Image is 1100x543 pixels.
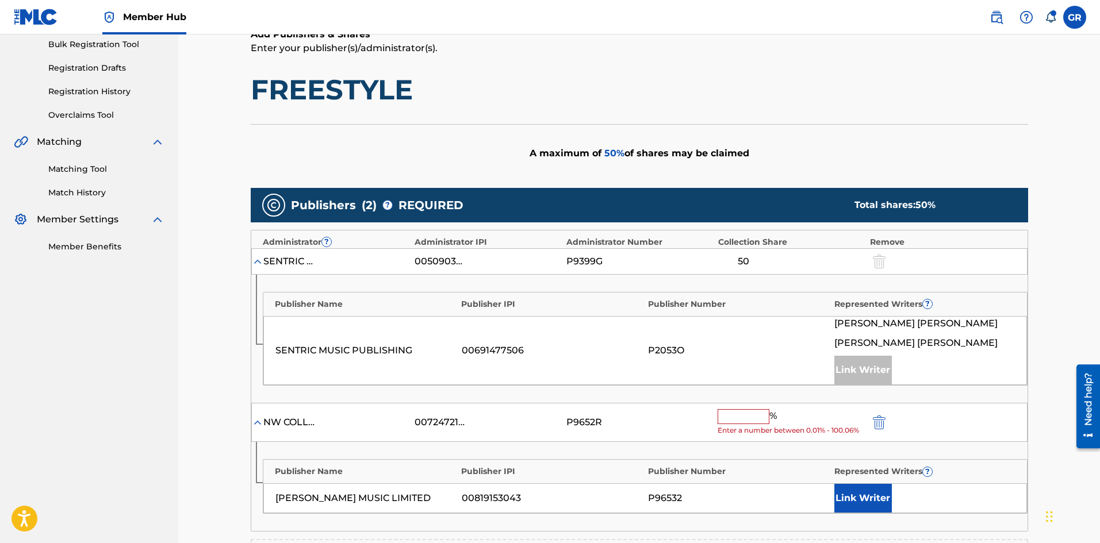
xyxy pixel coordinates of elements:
a: Bulk Registration Tool [48,38,164,51]
div: Drag [1046,499,1053,534]
div: SENTRIC MUSIC PUBLISHING [275,344,456,357]
span: Member Hub [123,10,186,24]
div: Collection Share [718,236,864,248]
div: Notifications [1045,11,1056,23]
span: 50 % [604,148,624,159]
a: Public Search [985,6,1008,29]
button: Link Writer [834,484,892,513]
span: 50 % [915,199,936,210]
img: help [1019,10,1033,24]
div: Remove [870,236,1016,248]
div: [PERSON_NAME] MUSIC LIMITED [275,491,456,505]
a: Matching Tool [48,163,164,175]
img: expand [151,135,164,149]
a: Registration History [48,86,164,98]
span: [PERSON_NAME] [PERSON_NAME] [834,317,998,330]
img: Top Rightsholder [102,10,116,24]
img: expand-cell-toggle [252,417,263,428]
h6: Add Publishers & Shares [251,28,1028,41]
img: publishers [267,198,281,212]
div: Administrator Number [566,236,712,248]
h1: FREESTYLE [251,72,1028,107]
img: MLC Logo [14,9,58,25]
span: ? [322,237,331,247]
span: Member Settings [37,213,118,226]
span: Matching [37,135,82,149]
div: Publisher Number [648,298,829,310]
span: % [769,409,780,424]
img: expand [151,213,164,226]
div: Total shares: [854,198,1005,212]
a: Registration Drafts [48,62,164,74]
p: Enter your publisher(s)/administrator(s). [251,41,1028,55]
span: Publishers [291,197,356,214]
iframe: Resource Center [1068,360,1100,453]
img: Member Settings [14,213,28,226]
div: P2053O [648,344,829,357]
span: ? [923,467,932,476]
a: Overclaims Tool [48,109,164,121]
div: Publisher Name [275,465,456,477]
iframe: Chat Widget [1042,488,1100,543]
div: P96532 [648,491,829,505]
div: Publisher IPI [461,465,642,477]
div: Administrator IPI [415,236,561,248]
div: A maximum of of shares may be claimed [251,124,1028,182]
img: 12a2ab48e56ec057fbd8.svg [873,415,886,429]
div: Represented Writers [834,298,1015,310]
div: Publisher Name [275,298,456,310]
div: Publisher Number [648,465,829,477]
span: [PERSON_NAME] [PERSON_NAME] [834,336,998,350]
span: ? [383,201,392,210]
img: search [990,10,1003,24]
span: Enter a number between 0.01% - 100.06% [718,425,864,436]
img: expand-cell-toggle [252,256,263,267]
a: Match History [48,187,164,199]
div: 00819153043 [462,491,642,505]
img: Matching [14,135,28,149]
div: 00691477506 [462,344,642,357]
div: Administrator [263,236,409,248]
div: Help [1015,6,1038,29]
a: Member Benefits [48,241,164,253]
div: Publisher IPI [461,298,642,310]
span: REQUIRED [398,197,463,214]
div: User Menu [1063,6,1086,29]
span: ? [923,299,932,309]
div: Represented Writers [834,465,1015,477]
span: ( 2 ) [362,197,377,214]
